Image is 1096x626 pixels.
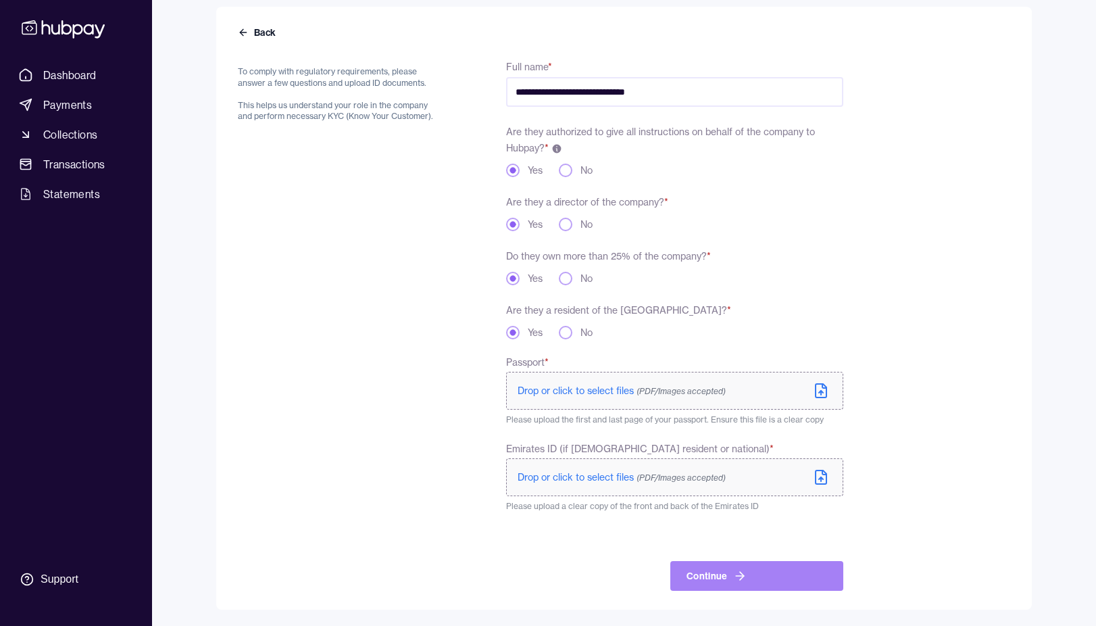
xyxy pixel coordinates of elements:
[43,97,92,113] span: Payments
[506,356,549,369] span: Passport
[518,385,726,397] span: Drop or click to select files
[238,66,441,122] p: To comply with regulatory requirements, please answer a few questions and upload ID documents. Th...
[14,63,139,87] a: Dashboard
[637,386,726,396] span: (PDF/Images accepted)
[238,26,278,39] button: Back
[506,304,731,316] label: Are they a resident of the [GEOGRAPHIC_DATA]?
[506,501,759,511] span: Please upload a clear copy of the front and back of the Emirates ID
[528,218,543,231] label: Yes
[528,326,543,339] label: Yes
[580,326,593,339] label: No
[506,196,668,208] label: Are they a director of the company?
[41,572,78,587] div: Support
[14,122,139,147] a: Collections
[528,164,543,177] label: Yes
[43,126,97,143] span: Collections
[670,561,843,591] button: Continue
[506,61,552,73] label: Full name
[506,414,824,425] span: Please upload the first and last page of your passport. Ensure this file is a clear copy
[580,218,593,231] label: No
[518,471,726,483] span: Drop or click to select files
[506,126,815,154] span: Are they authorized to give all instructions on behalf of the company to Hubpay?
[506,250,711,262] label: Do they own more than 25% of the company?
[43,186,100,202] span: Statements
[637,473,726,483] span: (PDF/Images accepted)
[528,272,543,285] label: Yes
[580,164,593,177] label: No
[14,93,139,117] a: Payments
[14,152,139,176] a: Transactions
[580,272,593,285] label: No
[14,182,139,206] a: Statements
[43,156,105,172] span: Transactions
[14,565,139,594] a: Support
[43,67,97,83] span: Dashboard
[506,442,774,456] span: Emirates ID (if [DEMOGRAPHIC_DATA] resident or national)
